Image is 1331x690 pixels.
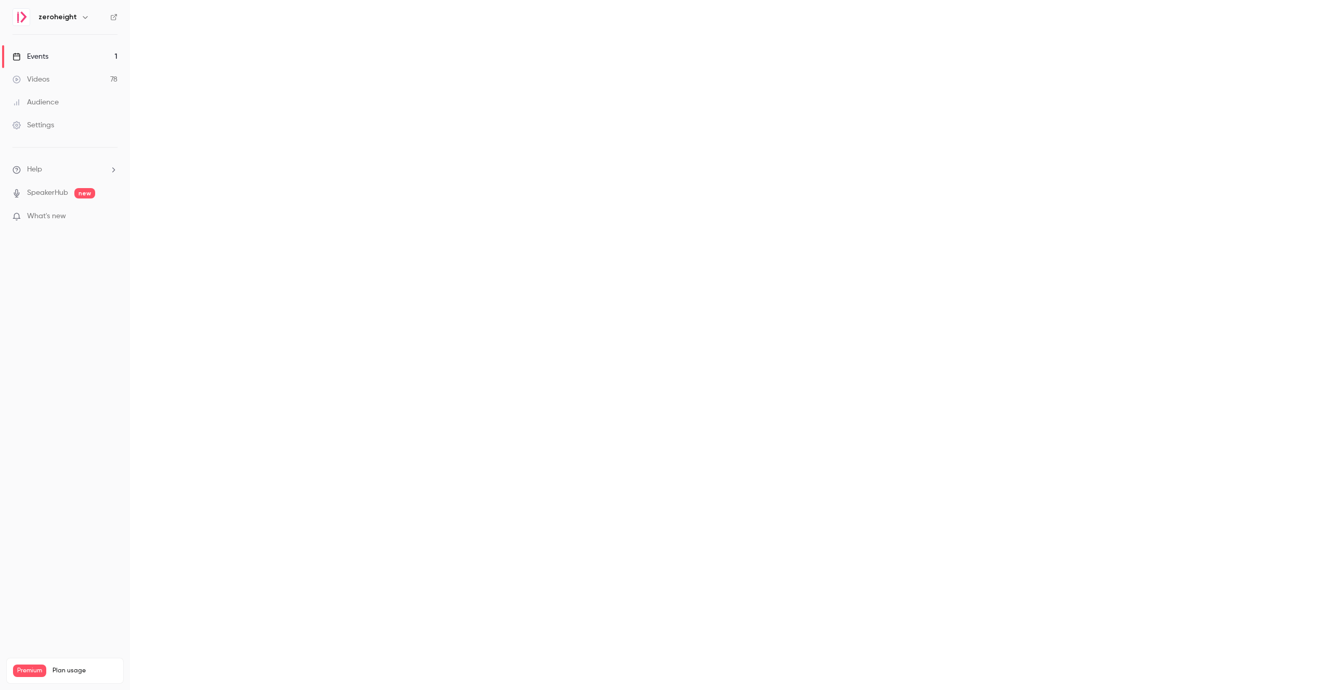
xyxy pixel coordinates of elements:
[12,74,49,85] div: Videos
[53,667,117,675] span: Plan usage
[12,97,59,108] div: Audience
[27,211,66,222] span: What's new
[74,188,95,198] span: new
[12,120,54,130] div: Settings
[27,188,68,198] a: SpeakerHub
[27,164,42,175] span: Help
[13,9,30,25] img: zeroheight
[38,12,77,22] h6: zeroheight
[13,665,46,677] span: Premium
[105,212,118,221] iframe: Noticeable Trigger
[12,51,48,62] div: Events
[12,164,118,175] li: help-dropdown-opener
